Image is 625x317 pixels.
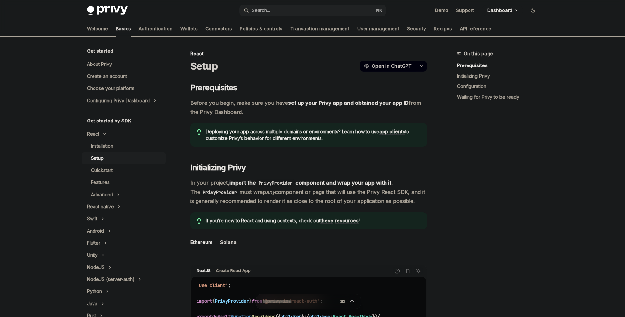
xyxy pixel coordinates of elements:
a: Dashboard [482,5,523,16]
div: React [190,50,427,57]
div: Unity [87,251,98,259]
button: Toggle Configuring Privy Dashboard section [82,95,166,106]
button: Send message [347,297,357,306]
div: React [87,130,99,138]
a: set up your Privy app and obtained your app ID [288,100,409,106]
button: Toggle Flutter section [82,237,166,249]
div: NodeJS (server-auth) [87,275,135,283]
span: Prerequisites [190,83,237,93]
div: Quickstart [91,166,113,174]
a: Connectors [205,21,232,37]
span: Dashboard [487,7,512,14]
div: Flutter [87,239,100,247]
button: Toggle React section [82,128,166,140]
div: Java [87,300,97,308]
input: Ask a question... [263,294,337,309]
button: Toggle Android section [82,225,166,237]
button: Ask AI [414,267,423,275]
button: Toggle NodeJS section [82,261,166,273]
span: Open in ChatGPT [372,63,412,69]
span: Deploying your app across multiple domains or environments? Learn how to use to customize Privy’s... [206,128,420,141]
span: 'use client' [197,282,228,288]
a: Support [456,7,474,14]
a: Configuration [457,81,544,92]
div: Configuring Privy Dashboard [87,97,150,104]
a: Waiting for Privy to be ready [457,92,544,102]
a: app clients [379,129,405,135]
a: About Privy [82,58,166,70]
a: Demo [435,7,448,14]
button: Toggle Python section [82,286,166,297]
div: Features [91,178,110,186]
div: Installation [91,142,113,150]
div: Create an account [87,72,127,80]
code: PrivyProvider [256,179,295,187]
a: Authentication [139,21,173,37]
code: PrivyProvider [200,189,240,196]
svg: Tip [197,218,201,224]
span: If you’re new to React and using contexts, check out ! [206,217,420,224]
a: API reference [460,21,491,37]
a: Basics [116,21,131,37]
a: Prerequisites [457,60,544,71]
a: Security [407,21,426,37]
a: Setup [82,152,166,164]
a: these [320,218,333,224]
button: Toggle Java section [82,298,166,309]
button: Toggle React native section [82,201,166,213]
div: React native [87,203,114,211]
span: Initializing Privy [190,162,246,173]
a: Welcome [87,21,108,37]
a: Choose your platform [82,83,166,94]
a: Initializing Privy [457,71,544,81]
button: Toggle Unity section [82,249,166,261]
button: Toggle Advanced section [82,189,166,200]
div: Search... [252,7,270,14]
span: Before you begin, make sure you have from the Privy Dashboard. [190,98,427,117]
a: Features [82,177,166,188]
div: Python [87,288,102,295]
a: Policies & controls [240,21,282,37]
div: NodeJS [87,263,105,271]
span: In your project, . The must wrap component or page that will use the Privy React SDK, and it is g... [190,178,427,206]
span: ; [228,282,231,288]
h5: Get started [87,47,113,55]
span: ⌘ K [375,8,382,13]
button: Toggle dark mode [528,5,538,16]
a: resources [335,218,359,224]
button: Open search [239,5,386,16]
img: dark logo [87,6,128,15]
div: NextJS [195,267,213,275]
strong: import the component and wrap your app with it [229,179,391,186]
h1: Setup [190,60,218,72]
div: Solana [220,234,237,250]
a: Quickstart [82,164,166,176]
em: any [266,189,275,195]
div: Setup [91,154,104,162]
div: Android [87,227,104,235]
button: Report incorrect code [393,267,402,275]
span: On this page [464,50,493,58]
div: Advanced [91,191,113,198]
button: Open in ChatGPT [360,61,416,72]
button: Toggle NodeJS (server-auth) section [82,273,166,285]
button: Toggle Swift section [82,213,166,225]
div: Choose your platform [87,84,134,92]
div: Create React App [214,267,253,275]
a: Recipes [434,21,452,37]
div: About Privy [87,60,112,68]
a: Transaction management [290,21,349,37]
a: Create an account [82,70,166,82]
button: Copy the contents from the code block [404,267,412,275]
div: Ethereum [190,234,212,250]
svg: Tip [197,129,201,135]
h5: Get started by SDK [87,117,131,125]
a: Wallets [180,21,198,37]
div: Swift [87,215,97,223]
a: User management [357,21,399,37]
a: Installation [82,140,166,152]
